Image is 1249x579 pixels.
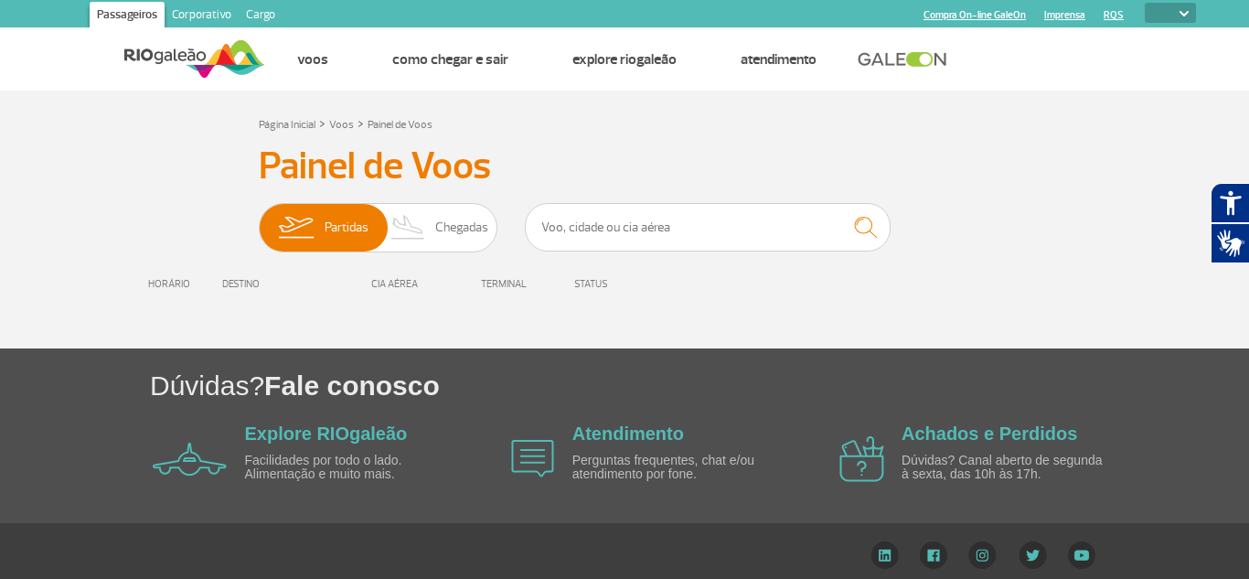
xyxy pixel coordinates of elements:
a: Explore RIOgaleão [245,424,408,444]
button: Abrir recursos assistivos. [1211,183,1249,223]
a: Como chegar e sair [392,50,508,69]
div: CIA AÉREA [355,278,446,290]
p: Facilidades por todo o lado. Alimentação e muito mais. [245,454,455,482]
input: Voo, cidade ou cia aérea [525,203,891,252]
a: Cargo [239,2,283,31]
h1: Dúvidas? [150,367,1249,404]
div: TERMINAL [446,278,565,290]
img: slider-embarque [267,204,325,252]
a: Voos [297,50,328,69]
a: Compra On-line GaleOn [923,9,1026,21]
p: Perguntas frequentes, chat e/ou atendimento por fone. [572,454,783,482]
a: Atendimento [741,50,817,69]
a: > [319,113,326,134]
a: Imprensa [1044,9,1085,21]
img: LinkedIn [870,541,899,569]
a: Passageiros [90,2,165,31]
span: Chegadas [435,204,488,252]
span: Fale conosco [264,370,440,401]
a: Corporativo [165,2,239,31]
span: Partidas [325,204,368,252]
img: Facebook [920,541,947,569]
a: Painel de Voos [368,118,432,132]
a: Explore RIOgaleão [572,50,677,69]
div: STATUS [565,278,714,290]
img: airplane icon [153,443,227,476]
img: airplane icon [511,440,554,477]
a: Atendimento [572,424,684,444]
div: DESTINO [222,278,356,290]
a: > [358,113,364,134]
a: RQS [1104,9,1124,21]
img: Twitter [1019,541,1047,569]
img: Instagram [968,541,997,569]
a: Página Inicial [259,118,315,132]
p: Dúvidas? Canal aberto de segunda à sexta, das 10h às 17h. [902,454,1112,482]
a: Voos [329,118,354,132]
button: Abrir tradutor de língua de sinais. [1211,223,1249,263]
img: slider-desembarque [381,204,435,252]
img: YouTube [1068,541,1095,569]
div: HORÁRIO [123,278,222,290]
div: Plugin de acessibilidade da Hand Talk. [1211,183,1249,263]
h3: Painel de Voos [259,144,990,189]
a: Achados e Perdidos [902,424,1077,444]
img: airplane icon [839,436,884,482]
